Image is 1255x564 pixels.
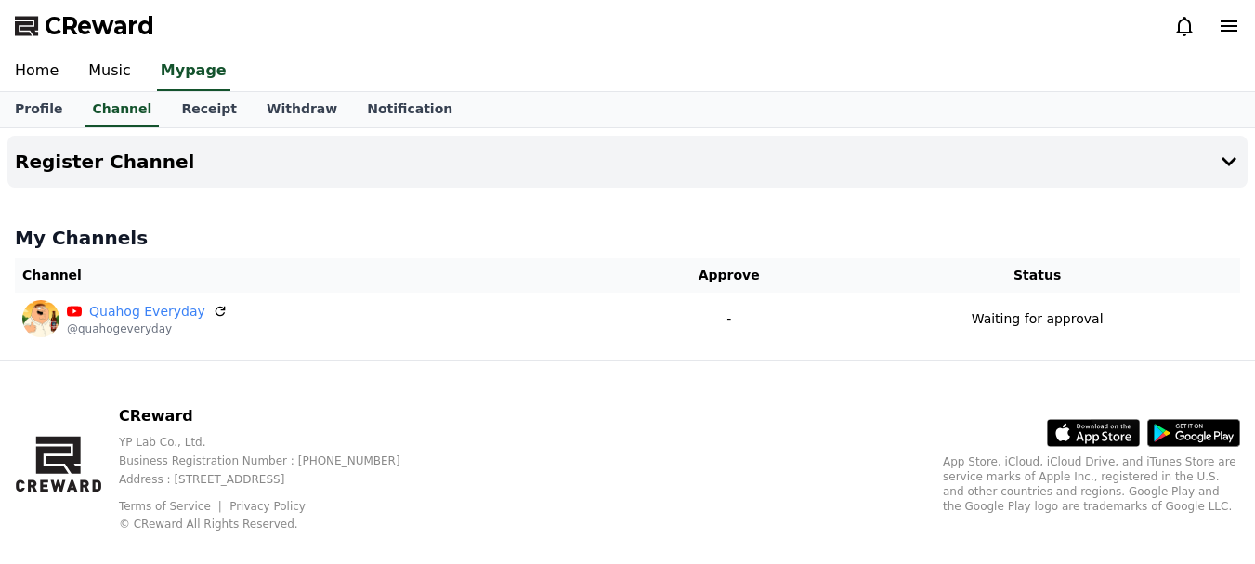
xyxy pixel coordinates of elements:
h4: Register Channel [15,151,194,172]
a: Privacy Policy [229,500,306,513]
th: Status [834,258,1240,293]
p: Address : [STREET_ADDRESS] [119,472,430,487]
a: Receipt [166,92,252,127]
p: CReward [119,405,430,427]
a: Music [73,52,146,91]
p: App Store, iCloud, iCloud Drive, and iTunes Store are service marks of Apple Inc., registered in ... [943,454,1240,514]
span: CReward [45,11,154,41]
img: Quahog Everyday [22,300,59,337]
th: Channel [15,258,623,293]
a: Notification [352,92,467,127]
a: Withdraw [252,92,352,127]
p: Waiting for approval [972,309,1104,329]
a: Mypage [157,52,230,91]
p: Business Registration Number : [PHONE_NUMBER] [119,453,430,468]
p: YP Lab Co., Ltd. [119,435,430,450]
p: @quahogeveryday [67,321,228,336]
p: - [631,309,827,329]
button: Register Channel [7,136,1248,188]
a: Quahog Everyday [89,302,205,321]
th: Approve [623,258,834,293]
a: Terms of Service [119,500,225,513]
h4: My Channels [15,225,1240,251]
a: Channel [85,92,159,127]
a: CReward [15,11,154,41]
p: © CReward All Rights Reserved. [119,517,430,531]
